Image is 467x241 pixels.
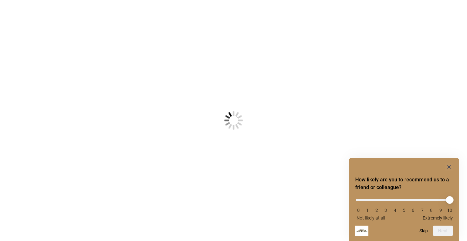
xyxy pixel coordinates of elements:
li: 0 [355,208,362,213]
button: Hide survey [445,163,453,171]
button: Next question [433,226,453,236]
li: 10 [446,208,453,213]
h2: How likely are you to recommend us to a friend or colleague? Select an option from 0 to 10, with ... [355,176,453,191]
li: 6 [410,208,416,213]
li: 7 [419,208,426,213]
li: 5 [401,208,407,213]
li: 9 [437,208,444,213]
li: 2 [374,208,380,213]
li: 8 [428,208,435,213]
li: 3 [383,208,389,213]
li: 4 [392,208,398,213]
span: Extremely likely [423,215,453,220]
li: 1 [364,208,371,213]
div: How likely are you to recommend us to a friend or colleague? Select an option from 0 to 10, with ... [355,194,453,220]
img: Loading [192,79,275,162]
div: How likely are you to recommend us to a friend or colleague? Select an option from 0 to 10, with ... [355,163,453,236]
span: Not likely at all [357,215,385,220]
button: Skip [419,228,428,233]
